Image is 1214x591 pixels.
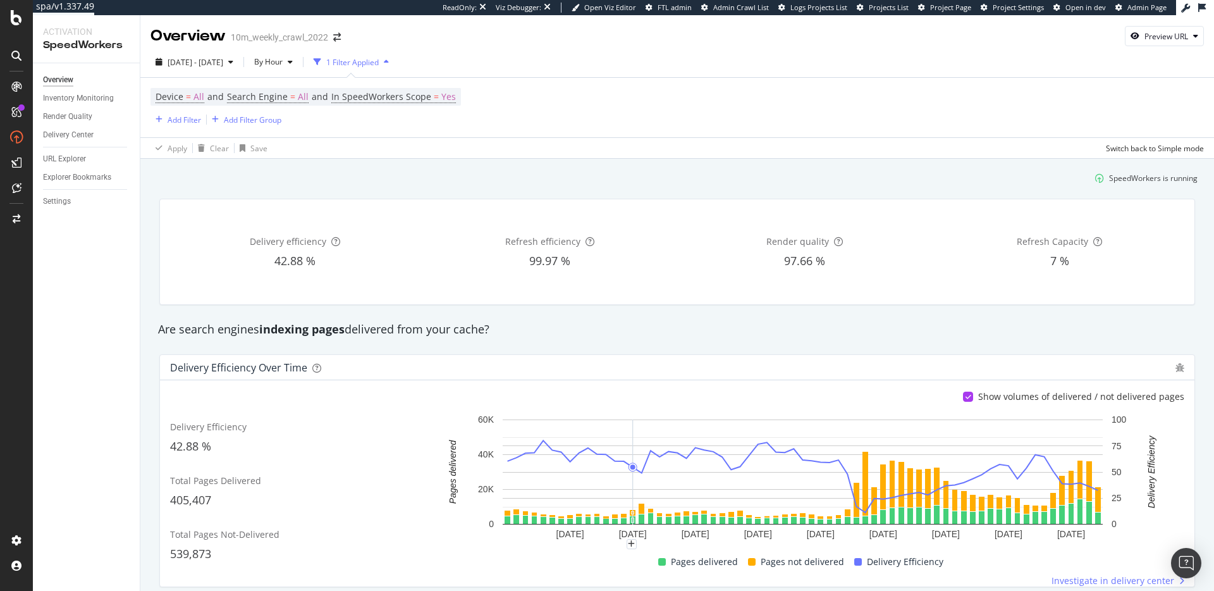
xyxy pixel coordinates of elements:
div: ReadOnly: [443,3,477,13]
span: Projects List [869,3,909,12]
text: 50 [1112,467,1122,477]
a: Project Page [918,3,971,13]
span: All [298,88,309,106]
span: Total Pages Not-Delivered [170,528,279,540]
div: Viz Debugger: [496,3,541,13]
span: 405,407 [170,492,211,507]
a: Logs Projects List [778,3,847,13]
div: Activation [43,25,130,38]
span: = [290,90,295,103]
span: Logs Projects List [790,3,847,12]
div: arrow-right-arrow-left [333,33,341,42]
text: 100 [1112,415,1127,425]
span: Open in dev [1065,3,1106,12]
div: Switch back to Simple mode [1106,143,1204,154]
text: 0 [489,519,494,530]
div: Add Filter [168,115,201,125]
span: and [312,90,328,103]
span: Project Settings [993,3,1044,12]
span: 42.88 % [170,439,211,454]
text: Delivery Efficiency [1146,435,1156,508]
text: 75 [1112,441,1122,451]
a: Explorer Bookmarks [43,171,131,184]
div: Delivery Efficiency over time [170,361,307,374]
span: 99.97 % [529,253,570,268]
div: SpeedWorkers is running [1109,173,1198,184]
div: 1 Filter Applied [326,57,379,68]
div: Settings [43,195,71,208]
span: FTL admin [658,3,692,12]
a: Projects List [857,3,909,13]
text: [DATE] [556,530,584,540]
span: = [186,90,191,103]
div: Preview URL [1144,31,1188,42]
a: Admin Crawl List [701,3,769,13]
button: Clear [193,138,229,158]
span: Total Pages Delivered [170,475,261,487]
div: Delivery Center [43,128,94,142]
text: [DATE] [807,530,835,540]
div: Inventory Monitoring [43,92,114,105]
button: Preview URL [1125,26,1204,46]
div: Overview [43,73,73,87]
span: Refresh Capacity [1017,235,1088,247]
button: Add Filter [150,112,201,127]
text: [DATE] [932,530,960,540]
span: Delivery efficiency [250,235,326,247]
div: Show volumes of delivered / not delivered pages [978,390,1184,403]
div: Open Intercom Messenger [1171,548,1201,578]
span: 42.88 % [274,253,316,268]
a: Project Settings [981,3,1044,13]
span: 97.66 % [784,253,825,268]
text: 0 [1112,519,1117,530]
a: Render Quality [43,110,131,123]
span: Admin Page [1127,3,1167,12]
span: Open Viz Editor [584,3,636,12]
a: Overview [43,73,131,87]
a: Investigate in delivery center [1052,575,1184,587]
button: Save [235,138,267,158]
text: [DATE] [619,530,647,540]
div: bug [1175,363,1184,372]
span: All [193,88,204,106]
span: 7 % [1050,253,1069,268]
div: Are search engines delivered from your cache? [152,321,1203,338]
span: Search Engine [227,90,288,103]
span: Device [156,90,183,103]
span: Pages not delivered [761,554,844,569]
text: [DATE] [995,530,1022,540]
text: Pages delivered [448,440,458,504]
span: Refresh efficiency [505,235,580,247]
span: Delivery Efficiency [867,554,943,569]
div: plus [627,539,637,549]
span: Admin Crawl List [713,3,769,12]
span: 539,873 [170,546,211,561]
text: [DATE] [1057,530,1085,540]
div: SpeedWorkers [43,38,130,53]
span: = [434,90,439,103]
a: Open in dev [1053,3,1106,13]
a: Admin Page [1115,3,1167,13]
svg: A chart. [427,413,1177,544]
text: 60K [478,415,494,425]
button: 1 Filter Applied [309,52,394,72]
button: Add Filter Group [207,112,281,127]
span: and [207,90,224,103]
span: Pages delivered [671,554,738,569]
div: Render Quality [43,110,92,123]
span: By Hour [249,56,283,67]
button: By Hour [249,52,298,72]
span: Investigate in delivery center [1052,575,1174,587]
text: 40K [478,450,494,460]
strong: indexing pages [259,321,345,337]
a: URL Explorer [43,152,131,166]
text: 25 [1112,493,1122,503]
span: Yes [441,88,456,106]
text: [DATE] [682,530,709,540]
div: URL Explorer [43,152,86,166]
div: 10m_weekly_crawl_2022 [231,31,328,44]
button: Switch back to Simple mode [1101,138,1204,158]
text: [DATE] [744,530,772,540]
a: Open Viz Editor [572,3,636,13]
